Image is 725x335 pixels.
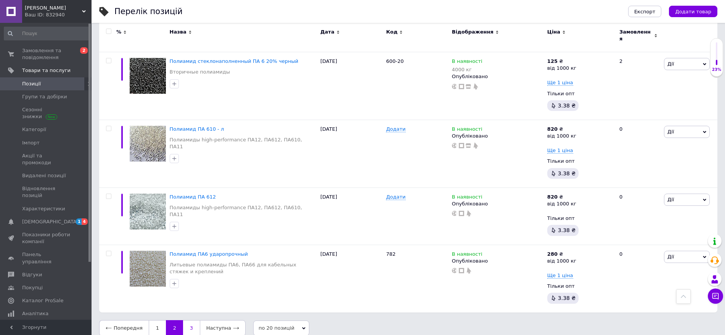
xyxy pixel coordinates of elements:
img: Полиамид стеклонаполненный ПА 6 20% черный [130,58,166,94]
span: 3.38 ₴ [558,295,575,301]
span: Код [386,29,397,35]
div: Ваш ID: 832940 [25,11,92,18]
div: [DATE] [318,188,384,245]
span: 3.38 ₴ [558,227,575,233]
button: Додати товар [669,6,717,17]
span: Категорії [22,126,46,133]
div: 4000 кг [452,67,482,72]
span: Дії [667,254,674,260]
span: Показники роботи компанії [22,231,71,245]
div: 23% [711,67,723,72]
span: Назва [170,29,186,35]
span: В наявності [452,194,482,202]
span: В наявності [452,58,482,66]
div: від 1000 кг [547,65,576,72]
span: Відгуки [22,271,42,278]
button: Експорт [628,6,662,17]
div: ₴ [547,194,576,200]
div: [DATE] [318,245,384,312]
div: 0 [615,120,662,188]
span: Додати [386,126,405,132]
span: Акції та промокоди [22,152,71,166]
div: Опубліковано [452,258,543,264]
span: Відновлення позицій [22,185,71,199]
div: ₴ [547,58,576,65]
span: 3.38 ₴ [558,170,575,176]
span: Товари та послуги [22,67,71,74]
div: ₴ [547,126,576,133]
span: Імпорт [22,139,40,146]
div: від 1000 кг [547,133,576,139]
span: Каталог ProSale [22,297,63,304]
a: Вторичные полиамиды [170,69,230,75]
b: 820 [547,126,558,132]
div: ₴ [547,251,576,258]
span: Відображення [452,29,494,35]
b: 280 [547,251,558,257]
button: Чат з покупцем [708,289,723,304]
div: Опубліковано [452,200,543,207]
div: Тільки опт [547,283,613,290]
div: [DATE] [318,52,384,120]
span: Ще 1 ціна [547,80,573,86]
span: Дії [667,197,674,202]
img: Полиамид ПА 612 [130,194,166,230]
span: Характеристики [22,205,65,212]
span: Дії [667,61,674,67]
div: Опубліковано [452,73,543,80]
span: Ціна [547,29,560,35]
div: Тільки опт [547,90,613,97]
span: Панель управління [22,251,71,265]
div: 0 [615,245,662,312]
span: Замовлення та повідомлення [22,47,71,61]
span: ФОП Єкимов Євген Сергійович [25,5,82,11]
img: Полиамид ПА6 ударопрочный [130,251,166,287]
span: 4 [82,218,88,225]
div: [DATE] [318,120,384,188]
span: % [116,29,121,35]
span: Експорт [634,9,656,14]
a: Полиамид ПА6 ударопрочный [170,251,248,257]
span: 3.38 ₴ [558,103,575,109]
a: Литьевые полиамиды ПА6, ПА66 для кабельных стяжек и креплений [170,261,317,275]
img: Полиамид ПА 610 - л [130,126,166,162]
span: Дата [320,29,334,35]
span: Додати товар [675,9,711,14]
span: В наявності [452,251,482,259]
a: Полиамид ПА 610 - л [170,126,224,132]
span: Замовлення [619,29,652,42]
div: Тільки опт [547,215,613,222]
div: від 1000 кг [547,200,576,207]
span: Аналітика [22,310,48,317]
span: 1 [76,218,82,225]
a: Полиамид ПА 612 [170,194,216,200]
span: 782 [386,251,395,257]
span: Дії [667,129,674,135]
span: Ще 1 ціна [547,147,573,154]
span: В наявності [452,126,482,134]
span: 2 [80,47,88,54]
div: від 1000 кг [547,258,576,264]
span: Групи та добірки [22,93,67,100]
span: Покупці [22,284,43,291]
input: Пошук [4,27,90,40]
b: 820 [547,194,558,200]
a: Полиамиды high-performance ПА12, ПА612, ПА610, ПА11 [170,204,317,218]
span: Позиції [22,80,41,87]
div: Тільки опт [547,158,613,165]
div: Опубліковано [452,133,543,139]
div: Перелік позицій [114,8,183,16]
span: Сезонні знижки [22,106,71,120]
span: Додати [386,194,405,200]
div: 0 [615,188,662,245]
span: Ще 1 ціна [547,272,573,279]
span: 600-20 [386,58,403,64]
a: Полиамиды high-performance ПА12, ПА612, ПА610, ПА11 [170,136,317,150]
div: 2 [615,52,662,120]
b: 125 [547,58,558,64]
a: Полиамид стеклонаполненный ПА 6 20% черный [170,58,299,64]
